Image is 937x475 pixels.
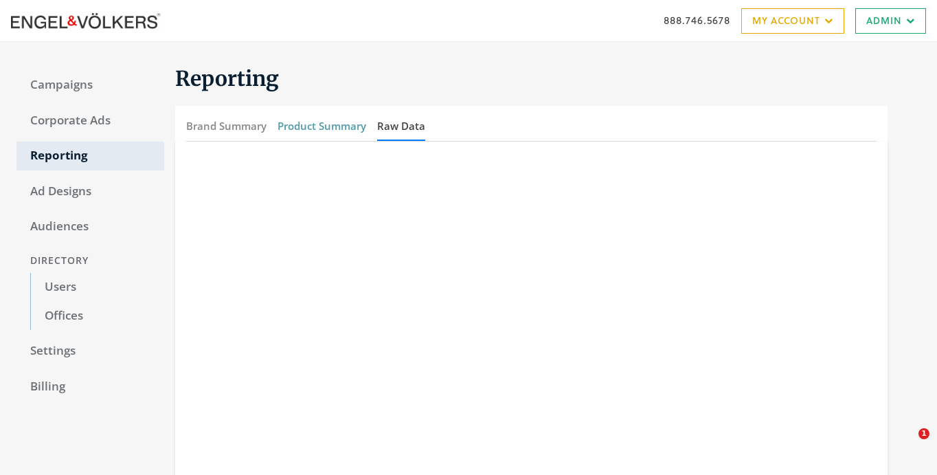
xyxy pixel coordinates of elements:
div: Directory [16,248,164,274]
a: Corporate Ads [16,107,164,135]
img: Adwerx [11,11,162,31]
button: Raw Data [377,111,425,141]
button: Brand Summary [186,111,267,141]
a: Ad Designs [16,177,164,206]
h1: Reporting [175,65,888,92]
a: Settings [16,337,164,366]
span: 1 [918,428,929,439]
button: Product Summary [278,111,366,141]
a: Users [30,273,164,302]
iframe: Intercom live chat [890,428,923,461]
a: Campaigns [16,71,164,100]
a: My Account [741,8,844,34]
a: 888.746.5678 [664,13,730,27]
a: Audiences [16,212,164,241]
a: Billing [16,373,164,401]
a: Admin [855,8,926,34]
a: Reporting [16,142,164,170]
a: Offices [30,302,164,331]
